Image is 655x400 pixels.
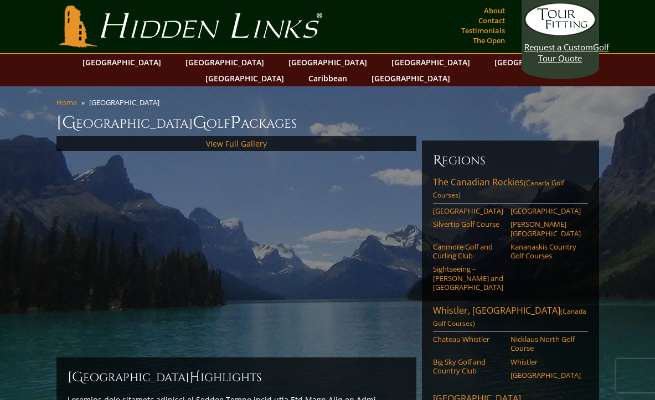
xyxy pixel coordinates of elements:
[56,97,77,107] a: Home
[303,70,353,86] a: Caribbean
[489,54,579,70] a: [GEOGRAPHIC_DATA]
[56,112,599,134] h1: [GEOGRAPHIC_DATA] olf ackages
[481,3,508,18] a: About
[200,70,290,86] a: [GEOGRAPHIC_DATA]
[433,357,503,376] a: Big Sky Golf and Country Club
[433,335,503,344] a: Chateau Whistler
[510,371,581,380] a: [GEOGRAPHIC_DATA]
[189,368,200,386] span: H
[180,54,270,70] a: [GEOGRAPHIC_DATA]
[476,13,508,28] a: Contact
[524,41,593,53] span: Request a Custom
[433,176,588,204] a: The Canadian Rockies(Canada Golf Courses)
[68,368,405,386] h2: [GEOGRAPHIC_DATA] ighlights
[77,54,167,70] a: [GEOGRAPHIC_DATA]
[206,138,267,149] a: View Full Gallery
[193,112,207,134] span: G
[510,206,581,215] a: [GEOGRAPHIC_DATA]
[433,264,503,292] a: Sightseeing – [PERSON_NAME] and [GEOGRAPHIC_DATA]
[510,220,581,238] a: [PERSON_NAME][GEOGRAPHIC_DATA]
[433,178,564,200] span: (Canada Golf Courses)
[433,220,503,228] a: Silvertip Golf Course
[524,3,596,64] a: Request a CustomGolf Tour Quote
[510,357,581,366] a: Whistler
[366,70,456,86] a: [GEOGRAPHIC_DATA]
[230,112,241,134] span: P
[458,23,508,38] a: Testimonials
[283,54,373,70] a: [GEOGRAPHIC_DATA]
[510,335,581,353] a: Nicklaus North Golf Course
[386,54,476,70] a: [GEOGRAPHIC_DATA]
[433,152,588,169] h6: Regions
[470,33,508,48] a: The Open
[89,97,164,107] li: [GEOGRAPHIC_DATA]
[433,304,588,332] a: Whistler, [GEOGRAPHIC_DATA](Canada Golf Courses)
[433,206,503,215] a: [GEOGRAPHIC_DATA]
[433,242,503,261] a: Canmore Golf and Curling Club
[510,242,581,261] a: Kananaskis Country Golf Courses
